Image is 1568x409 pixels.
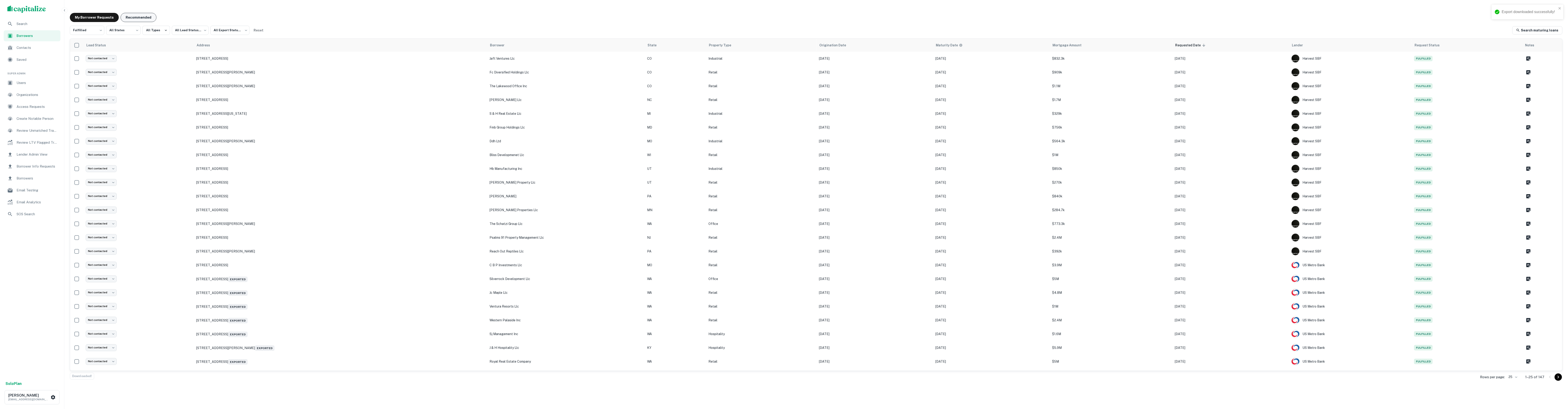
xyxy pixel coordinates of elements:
p: $756k [1052,125,1170,130]
p: [DATE] [936,125,1048,130]
p: MO [647,139,704,144]
p: [DATE] [936,56,1048,61]
p: [DATE] [819,84,931,89]
p: Retail [708,84,814,89]
p: fc diversified holdings llc [490,70,643,75]
button: Create a note for this borrower request [1525,55,1532,62]
span: Access Requests [17,104,58,109]
div: Harvest SBF [1291,137,1410,145]
button: Create a note for this borrower request [1525,344,1532,351]
a: Borrowers [4,30,60,41]
div: Not contacted [86,124,117,131]
p: $840k [1052,194,1170,199]
div: Not contacted [86,248,117,255]
img: picture [1292,179,1299,186]
div: Not contacted [86,69,117,76]
a: Contacts [4,42,60,53]
div: Harvest SBF [1291,220,1410,228]
div: Not contacted [86,96,117,103]
p: [DATE] [1175,180,1287,185]
div: Borrowers [4,173,60,184]
p: CO [647,56,704,61]
p: WA [647,221,704,226]
div: Harvest SBF [1291,151,1410,159]
p: [DATE] [1175,139,1287,144]
p: [DATE] [936,194,1048,199]
p: $1.1M [1052,84,1170,89]
p: [DATE] [819,180,931,185]
button: close [1558,6,1562,11]
p: [DATE] [819,207,931,213]
p: [STREET_ADDRESS][US_STATE] [196,112,485,116]
button: Create a note for this borrower request [1525,165,1532,172]
a: Organizations [4,89,60,100]
button: Create a note for this borrower request [1525,138,1532,145]
p: [DATE] [819,221,931,226]
p: [PERSON_NAME] property llc [490,180,643,185]
div: Not contacted [86,165,117,172]
p: $850k [1052,166,1170,171]
button: Create a note for this borrower request [1525,110,1532,117]
div: Not contacted [86,331,117,337]
th: Origination Date [817,39,933,52]
p: [STREET_ADDRESS] [196,56,485,61]
span: Fulfilled [1414,125,1433,130]
img: picture [1292,261,1299,269]
div: Harvest SBF [1291,178,1410,187]
div: Not contacted [86,83,117,89]
div: Harvest SBF [1291,192,1410,200]
p: $909k [1052,70,1170,75]
a: Borrower Info Requests [4,161,60,172]
button: [PERSON_NAME][EMAIL_ADDRESS][DOMAIN_NAME] [5,390,59,404]
img: picture [1292,96,1299,104]
p: $270k [1052,180,1170,185]
th: Property Type [706,39,817,52]
div: Not contacted [86,289,117,296]
button: Create a note for this borrower request [1525,151,1532,158]
span: State [648,42,662,48]
p: $1M [1052,152,1170,157]
img: picture [1292,123,1299,131]
div: Harvest SBF [1291,54,1410,63]
button: Create a note for this borrower request [1525,179,1532,186]
div: Not contacted [86,275,117,282]
p: [DATE] [1175,207,1287,213]
div: Not contacted [86,151,117,158]
span: Email Testing [17,188,58,193]
p: MN [647,207,704,213]
div: Review Unmatched Transactions [4,125,60,136]
div: All Lead Statuses [172,24,209,36]
p: Industrial [708,139,814,144]
p: [DATE] [936,97,1048,102]
p: [DATE] [1175,111,1287,116]
div: Not contacted [86,358,117,365]
img: picture [1292,192,1299,200]
span: Fulfilled [1414,221,1433,227]
span: Address [197,42,216,48]
div: Harvest SBF [1291,96,1410,104]
span: Fulfilled [1414,83,1433,89]
p: [DATE] [819,70,931,75]
p: $564.3k [1052,139,1170,144]
span: Organizations [17,92,58,98]
span: Fulfilled [1414,193,1433,199]
p: [DATE] [936,207,1048,213]
p: [DATE] [1175,56,1287,61]
button: Create a note for this borrower request [1525,234,1532,241]
p: [DATE] [936,70,1048,75]
span: Contacts [17,45,58,50]
strong: Solo Plan [6,381,22,386]
p: [DATE] [819,152,931,157]
button: Create a note for this borrower request [1525,262,1532,269]
div: US Metro Bank [1291,302,1410,311]
span: Property Type [709,42,737,48]
button: Create a note for this borrower request [1525,331,1532,337]
img: picture [1292,55,1299,62]
p: CO [647,84,704,89]
button: Create a note for this borrower request [1525,83,1532,90]
p: [DATE] [1175,125,1287,130]
th: Borrower [487,39,645,52]
p: [EMAIL_ADDRESS][DOMAIN_NAME] [8,397,50,401]
p: fmb group holdings llc [490,125,643,130]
